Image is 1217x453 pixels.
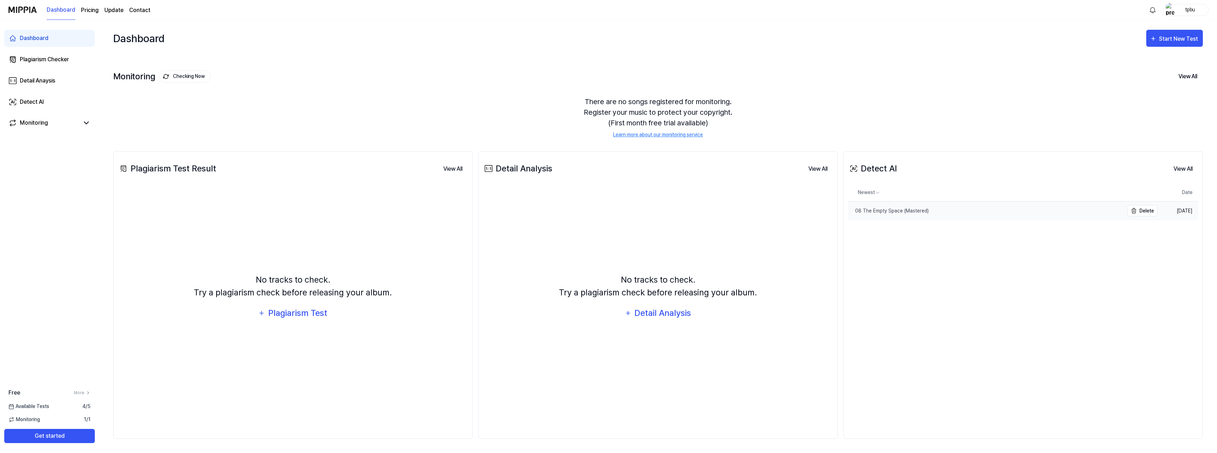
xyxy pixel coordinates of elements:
[74,390,91,396] a: More
[1159,34,1199,44] div: Start New Test
[1166,3,1174,17] img: profile
[1148,6,1157,14] img: 알림
[20,119,48,127] div: Monitoring
[20,77,55,85] div: Detail Anaysis
[1157,201,1198,220] td: [DATE]
[1163,4,1209,16] button: profiletpbu
[1173,69,1203,84] button: View All
[559,273,757,299] div: No tracks to check. Try a plagiarism check before releasing your album.
[20,34,48,43] div: Dashboard
[848,207,929,215] div: 08 The Empty Space (Mastered)
[84,416,91,423] span: 1 / 1
[1168,162,1198,176] a: View All
[129,6,150,15] a: Contact
[8,416,40,423] span: Monitoring
[47,0,75,20] a: Dashboard
[483,162,552,175] div: Detail Analysis
[163,74,169,79] img: monitoring Icon
[4,30,95,47] a: Dashboard
[8,403,49,410] span: Available Tests
[803,162,833,176] a: View All
[1130,206,1138,215] img: delete
[4,51,95,68] a: Plagiarism Checker
[634,306,692,320] div: Detail Analysis
[8,389,20,397] span: Free
[267,306,328,320] div: Plagiarism Test
[1168,162,1198,176] button: View All
[20,98,44,106] div: Detect AI
[613,131,703,138] a: Learn more about our monitoring service
[438,162,468,176] a: View All
[848,162,897,175] div: Detect AI
[104,6,123,15] a: Update
[81,6,99,15] a: Pricing
[113,88,1203,147] div: There are no songs registered for monitoring. Register your music to protect your copyright. (Fir...
[1127,205,1157,216] button: Delete
[1146,30,1203,47] button: Start New Test
[159,70,210,83] button: Checking Now
[254,305,332,322] button: Plagiarism Test
[118,162,216,175] div: Plagiarism Test Result
[113,70,210,83] div: Monitoring
[1157,184,1198,201] th: Date
[1176,6,1204,13] div: tpbu
[4,72,95,89] a: Detail Anaysis
[438,162,468,176] button: View All
[620,305,696,322] button: Detail Analysis
[4,429,95,443] button: Get started
[4,94,95,111] a: Detect AI
[848,202,1124,220] a: 08 The Empty Space (Mastered)
[113,27,165,50] div: Dashboard
[194,273,392,299] div: No tracks to check. Try a plagiarism check before releasing your album.
[82,403,91,410] span: 4 / 5
[20,55,69,64] div: Plagiarism Checker
[8,119,79,127] a: Monitoring
[803,162,833,176] button: View All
